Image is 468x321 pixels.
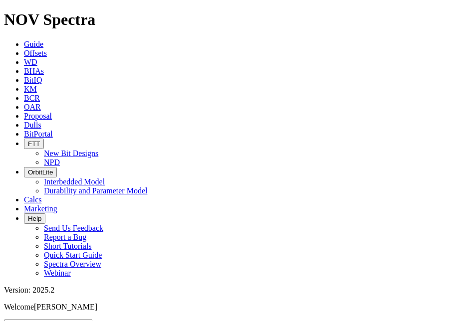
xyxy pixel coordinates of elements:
a: BHAs [24,67,44,75]
a: Report a Bug [44,233,86,241]
a: Interbedded Model [44,177,105,186]
a: New Bit Designs [44,149,98,158]
button: OrbitLite [24,167,57,177]
button: Help [24,213,45,224]
a: NPD [44,158,60,166]
p: Welcome [4,303,464,312]
a: Durability and Parameter Model [44,186,148,195]
a: Calcs [24,195,42,204]
a: Proposal [24,112,52,120]
div: Version: 2025.2 [4,286,464,295]
span: OrbitLite [28,168,53,176]
a: Short Tutorials [44,242,92,250]
a: Guide [24,40,43,48]
a: Offsets [24,49,47,57]
a: WD [24,58,37,66]
a: Quick Start Guide [44,251,102,259]
a: Dulls [24,121,41,129]
h1: NOV Spectra [4,10,464,29]
a: Marketing [24,204,57,213]
a: BCR [24,94,40,102]
a: Webinar [44,269,71,277]
span: Help [28,215,41,222]
a: Spectra Overview [44,260,101,268]
a: BitPortal [24,130,53,138]
button: FTT [24,139,44,149]
a: OAR [24,103,41,111]
span: FTT [28,140,40,148]
a: BitIQ [24,76,42,84]
a: KM [24,85,37,93]
a: Send Us Feedback [44,224,103,232]
span: [PERSON_NAME] [34,303,97,311]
